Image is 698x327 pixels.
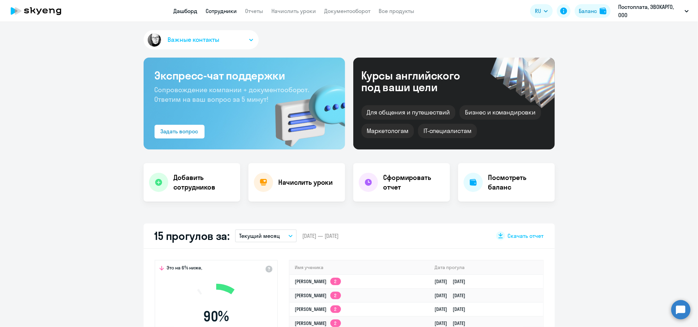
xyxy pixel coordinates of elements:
a: [DATE][DATE] [434,292,471,299]
a: [DATE][DATE] [434,320,471,326]
button: Текущий месяц [235,229,297,242]
div: Маркетологам [362,124,414,138]
span: 90 % [177,308,256,325]
button: Важные контакты [144,30,259,49]
div: Задать вопрос [161,127,198,135]
a: Сотрудники [206,8,237,14]
p: Текущий месяц [239,232,280,240]
span: Важные контакты [168,35,219,44]
button: Балансbalance [575,4,611,18]
span: Сопровождение компании + документооборот. Ответим на ваш вопрос за 5 минут! [155,85,309,104]
button: Задать вопрос [155,125,205,138]
a: [PERSON_NAME]2 [295,320,341,326]
button: Постоплата, ЭВОКАРГО, ООО [615,3,692,19]
app-skyeng-badge: 2 [330,292,341,299]
app-skyeng-badge: 2 [330,319,341,327]
h4: Посмотреть баланс [488,173,549,192]
a: Дашборд [174,8,198,14]
img: bg-img [265,72,345,149]
h4: Начислить уроки [279,178,333,187]
a: Отчеты [245,8,264,14]
h2: 15 прогулов за: [155,229,230,243]
a: Все продукты [379,8,415,14]
p: Постоплата, ЭВОКАРГО, ООО [618,3,682,19]
h3: Экспресс-чат поддержки [155,69,334,82]
span: [DATE] — [DATE] [302,232,339,240]
app-skyeng-badge: 2 [330,278,341,285]
button: RU [530,4,553,18]
a: Начислить уроки [272,8,316,14]
a: [DATE][DATE] [434,306,471,312]
div: Баланс [579,7,597,15]
th: Имя ученика [290,261,429,275]
a: [PERSON_NAME]2 [295,292,341,299]
span: Скачать отчет [508,232,544,240]
h4: Сформировать отчет [383,173,444,192]
span: RU [535,7,541,15]
div: Бизнес и командировки [460,105,541,120]
a: Документооборот [324,8,371,14]
th: Дата прогула [429,261,543,275]
span: Это на 6% ниже, [167,265,203,273]
a: [PERSON_NAME]2 [295,306,341,312]
div: Для общения и путешествий [362,105,456,120]
app-skyeng-badge: 2 [330,305,341,313]
div: IT-специалистам [418,124,477,138]
div: Курсы английского под ваши цели [362,70,479,93]
img: avatar [146,32,162,48]
a: [DATE][DATE] [434,278,471,284]
h4: Добавить сотрудников [174,173,235,192]
img: balance [600,8,607,14]
a: [PERSON_NAME]2 [295,278,341,284]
